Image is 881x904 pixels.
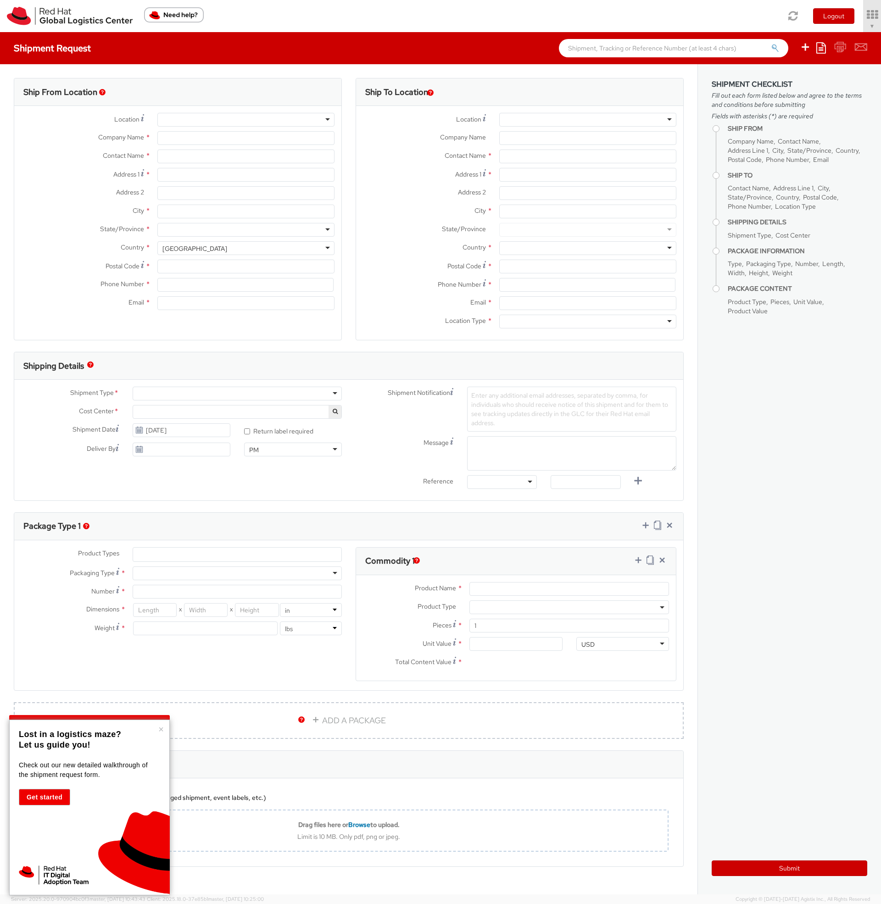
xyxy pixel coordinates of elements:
span: Packaging Type [70,569,115,577]
div: Add any other attachments (e.g. photo of packaged shipment, event labels, etc.) [29,793,669,802]
span: Address 2 [458,188,486,196]
b: Drag files here or to upload. [298,821,400,829]
div: USD [581,640,595,649]
h3: Shipment Checklist [712,80,867,89]
span: Postal Code [447,262,481,270]
span: Address 1 [113,170,139,178]
span: Shipment Type [70,388,114,399]
span: Deliver By [87,444,116,454]
button: Submit [712,860,867,876]
span: Enter any additional email addresses, separated by comma, for individuals who should receive noti... [471,391,668,427]
span: Address 2 [116,188,144,196]
h3: Ship To Location [365,88,428,97]
h4: Shipment Request [14,43,91,53]
span: Location [114,115,139,123]
span: Product Type [418,602,456,610]
h4: Package Content [728,285,867,292]
input: Shipment, Tracking or Reference Number (at least 4 chars) [559,39,788,57]
span: City [133,206,144,215]
span: Postal Code [728,155,762,164]
h4: Ship To [728,172,867,179]
span: Packaging Type [746,260,791,268]
span: Cost Center [775,231,810,239]
span: Server: 2025.20.0-970904bc0f3 [11,896,145,902]
span: City [474,206,486,215]
input: Width [184,603,228,617]
span: ▼ [870,22,875,30]
span: master, [DATE] 10:43:43 [89,896,145,902]
span: X [228,603,235,617]
span: Postal Code [106,262,139,270]
button: Get started [19,789,70,805]
span: Email [470,298,486,306]
span: State/Province [787,146,831,155]
span: Country [121,243,144,251]
input: Height [235,603,279,617]
input: Length [133,603,177,617]
span: Product Value [728,307,768,315]
span: Weight [95,624,115,632]
span: Fill out each form listed below and agree to the terms and conditions before submitting [712,91,867,109]
span: Reference [423,477,453,485]
span: Pieces [770,298,789,306]
span: Height [749,269,768,277]
span: Client: 2025.18.0-37e85b1 [147,896,264,902]
span: Copyright © [DATE]-[DATE] Agistix Inc., All Rights Reserved [736,896,870,903]
span: Company Name [728,137,774,145]
span: Shipment Type [728,231,771,239]
span: State/Province [442,225,486,233]
span: Unit Value [793,298,822,306]
span: Total Content Value [395,658,452,666]
span: Contact Name [103,151,144,160]
span: Email [813,155,829,164]
span: Contact Name [778,137,819,145]
label: Return label required [244,425,315,436]
span: Address Line 1 [773,184,814,192]
span: Number [91,587,115,595]
span: Weight [772,269,792,277]
span: Phone Number [100,280,144,288]
span: Country [463,243,486,251]
span: Company Name [440,133,486,141]
span: City [772,146,783,155]
span: Browse [348,821,370,829]
span: Length [822,260,843,268]
p: Check out our new detailed walkthrough of the shipment request form. [19,760,158,780]
div: Limit is 10 MB. Only pdf, png or jpeg. [30,832,668,841]
span: Contact Name [445,151,486,160]
span: State/Province [100,225,144,233]
span: Location [456,115,481,123]
img: rh-logistics-00dfa346123c4ec078e1.svg [7,7,133,25]
h4: Package Information [728,248,867,255]
input: Return label required [244,428,250,434]
button: Close [158,725,164,734]
span: Product Name [415,584,456,592]
span: Postal Code [803,193,837,201]
span: Pieces [433,621,452,629]
div: PM [249,445,259,455]
span: Company Name [98,133,144,141]
span: Country [776,193,799,201]
span: Address Line 1 [728,146,768,155]
button: Need help? [144,7,204,22]
span: Product Types [78,549,119,557]
span: Number [795,260,818,268]
span: Cost Center [79,406,114,417]
h3: Shipping Details [23,361,84,371]
span: X [177,603,184,617]
span: Phone Number [728,202,771,211]
span: Phone Number [766,155,809,164]
span: Phone Number [438,280,481,288]
div: [GEOGRAPHIC_DATA] [162,244,227,253]
span: Dimensions [86,605,119,613]
span: State/Province [728,193,772,201]
span: Contact Name [728,184,769,192]
span: Width [728,269,745,277]
h3: Ship From Location [23,88,97,97]
span: Type [728,260,742,268]
strong: Let us guide you! [19,740,90,749]
span: Shipment Notification [388,388,450,398]
strong: Lost in a logistics maze? [19,730,121,739]
h3: Package Type 1 [23,521,81,531]
span: Message [424,438,449,447]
